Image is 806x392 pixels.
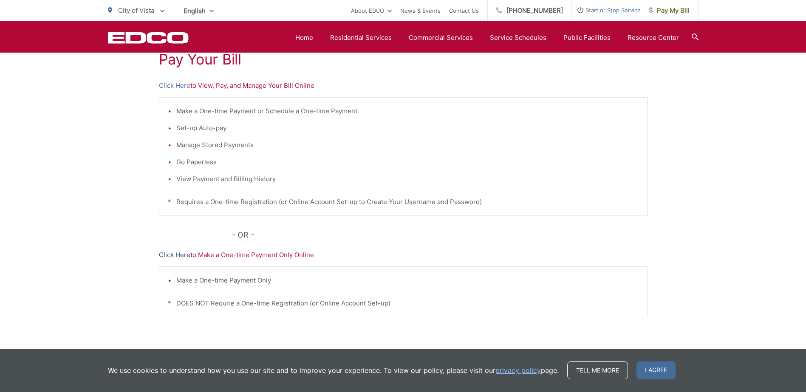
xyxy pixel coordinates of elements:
[628,33,679,43] a: Resource Center
[176,275,639,286] li: Make a One-time Payment Only
[400,6,441,16] a: News & Events
[176,174,639,184] li: View Payment and Billing History
[159,81,648,91] p: to View, Pay, and Manage Your Bill Online
[108,365,559,375] p: We use cookies to understand how you use our site and to improve your experience. To view our pol...
[567,361,628,379] a: Tell me more
[330,33,392,43] a: Residential Services
[409,33,473,43] a: Commercial Services
[295,33,313,43] a: Home
[351,6,392,16] a: About EDCO
[168,197,639,207] p: * Requires a One-time Registration (or Online Account Set-up to Create Your Username and Password)
[108,32,189,44] a: EDCD logo. Return to the homepage.
[159,250,190,260] a: Click Here
[176,140,639,150] li: Manage Stored Payments
[449,6,479,16] a: Contact Us
[563,33,611,43] a: Public Facilities
[159,51,648,68] h1: Pay Your Bill
[159,250,648,260] p: to Make a One-time Payment Only Online
[636,361,676,379] span: I agree
[495,365,541,375] a: privacy policy
[118,6,154,14] span: City of Vista
[168,298,639,308] p: * DOES NOT Require a One-time Registration (or Online Account Set-up)
[649,6,690,16] span: Pay My Bill
[177,3,220,18] span: English
[159,81,190,91] a: Click Here
[176,157,639,167] li: Go Paperless
[490,33,546,43] a: Service Schedules
[176,106,639,116] li: Make a One-time Payment or Schedule a One-time Payment
[176,123,639,133] li: Set-up Auto-pay
[232,229,648,241] p: - OR -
